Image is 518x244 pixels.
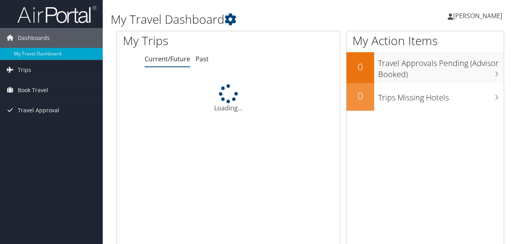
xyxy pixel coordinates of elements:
h1: My Action Items [347,32,504,49]
a: Past [196,55,209,63]
h1: My Travel Dashboard [111,11,377,28]
h2: 0 [347,89,374,102]
img: airportal-logo.png [17,5,96,24]
h1: My Trips [123,32,241,49]
h2: 0 [347,60,374,74]
h3: Trips Missing Hotels [378,88,504,103]
span: Book Travel [18,80,48,100]
h3: Travel Approvals Pending (Advisor Booked) [378,54,504,80]
span: Dashboards [18,28,50,48]
a: 0Trips Missing Hotels [347,83,504,111]
a: [PERSON_NAME] [448,4,510,28]
a: 0Travel Approvals Pending (Advisor Booked) [347,52,504,83]
a: Current/Future [145,55,190,63]
div: Loading... [117,84,340,113]
span: [PERSON_NAME] [453,11,502,20]
span: Trips [18,60,31,80]
span: Travel Approval [18,100,59,120]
